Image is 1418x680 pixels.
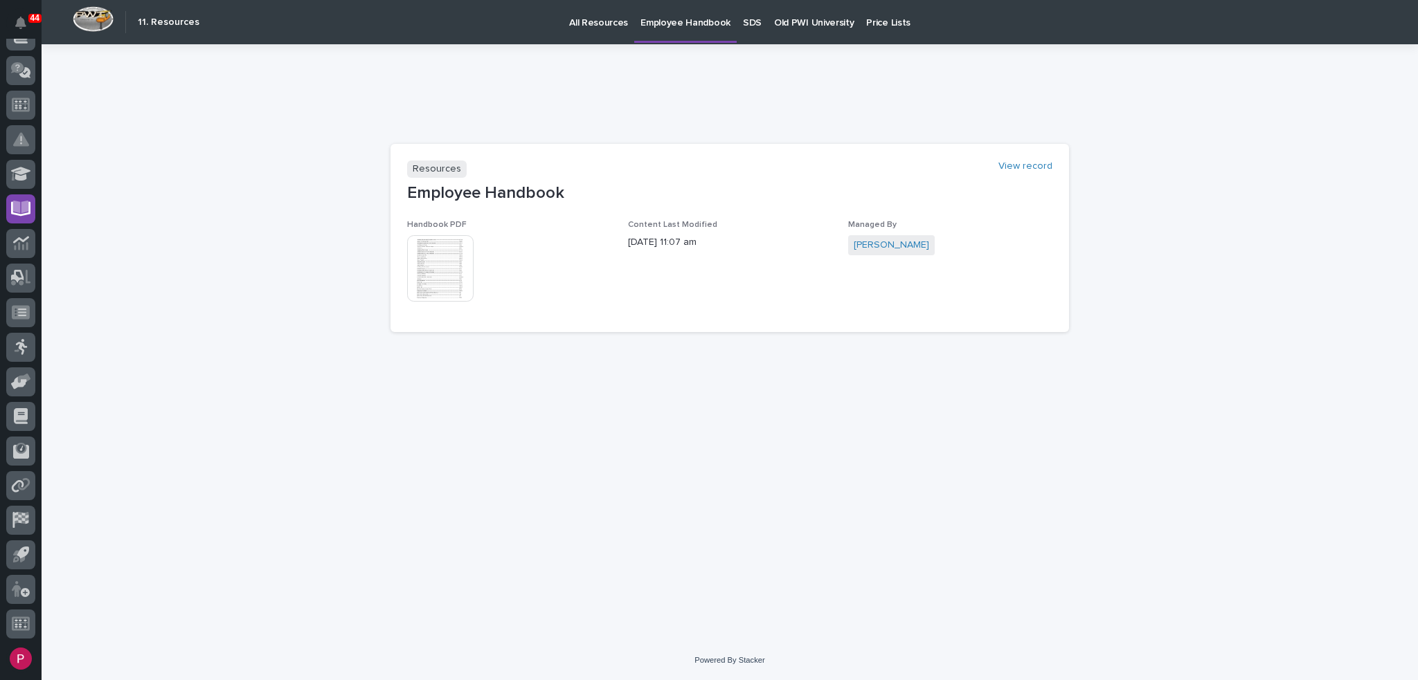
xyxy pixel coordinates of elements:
span: Content Last Modified [628,221,717,229]
p: [DATE] 11:07 am [628,235,832,250]
a: Powered By Stacker [694,656,764,664]
a: View record [998,160,1052,172]
p: 44 [30,13,39,23]
button: users-avatar [6,644,35,673]
span: Handbook PDF [407,221,467,229]
img: Workspace Logo [73,6,114,32]
a: [PERSON_NAME] [854,238,929,252]
span: Managed By [848,221,897,229]
p: Employee Handbook [407,183,1052,203]
h2: 11. Resources [138,17,199,28]
button: Notifications [6,8,35,37]
p: Resources [407,160,467,178]
div: Notifications44 [17,17,35,39]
